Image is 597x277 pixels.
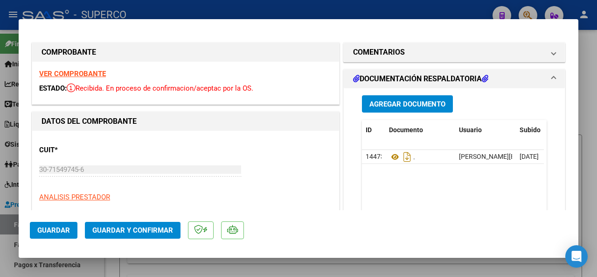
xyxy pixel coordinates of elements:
h1: DOCUMENTACIÓN RESPALDATORIA [353,73,488,85]
div: Open Intercom Messenger [565,245,588,268]
span: Guardar [37,226,70,234]
span: ANALISIS PRESTADOR [39,193,110,201]
span: Usuario [459,126,482,134]
span: Guardar y Confirmar [92,226,173,234]
p: CUIT [39,145,127,156]
strong: COMPROBANTE [42,48,96,57]
h1: COMENTARIOS [353,47,405,58]
span: Subido [520,126,541,134]
span: Agregar Documento [369,100,445,108]
button: Agregar Documento [362,95,453,113]
a: VER COMPROBANTE [39,70,106,78]
datatable-header-cell: ID [362,120,385,140]
mat-expansion-panel-header: DOCUMENTACIÓN RESPALDATORIA [344,70,565,88]
datatable-header-cell: Subido [516,120,562,140]
mat-expansion-panel-header: COMENTARIOS [344,43,565,62]
datatable-header-cell: Documento [385,120,455,140]
datatable-header-cell: Usuario [455,120,516,140]
span: Recibida. En proceso de confirmacion/aceptac por la OS. [67,84,253,92]
strong: DATOS DEL COMPROBANTE [42,117,137,126]
span: Documento [389,126,423,134]
i: Descargar documento [401,149,413,164]
span: ESTADO: [39,84,67,92]
p: FACTURACION Y COBRANZA DE LOS EFECTORES PUBLICOS S.E. [39,210,332,220]
button: Guardar [30,222,77,239]
span: . [389,153,415,161]
span: 14473 [366,153,384,160]
span: ID [366,126,372,134]
span: [DATE] [520,153,539,160]
button: Guardar y Confirmar [85,222,180,239]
